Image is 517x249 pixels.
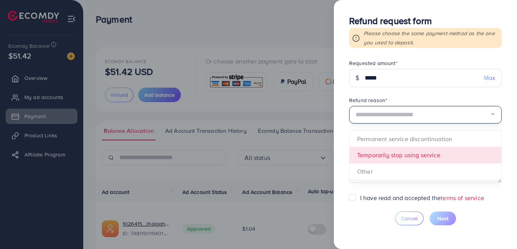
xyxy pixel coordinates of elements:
[430,212,456,225] button: Next
[360,194,484,202] label: I have read and accepted the
[349,147,501,163] li: Temporarily stop using service
[356,109,490,121] input: Search for option
[484,73,495,82] span: Max
[401,215,418,222] span: Cancel
[349,15,502,26] h3: Refund request form
[364,29,499,47] p: Please choose the same payment method as the one you used to deposit.
[349,163,501,180] li: Other
[349,192,395,200] label: Receiving method
[349,96,387,104] label: Refund reason
[349,106,502,124] div: Search for option
[349,131,501,147] li: Permanent service discontinuation
[395,212,424,225] button: Cancel
[349,59,398,67] label: Requested amount
[349,69,365,87] div: $
[485,215,511,243] iframe: Chat
[441,194,484,202] a: terms of service
[437,215,448,222] span: Next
